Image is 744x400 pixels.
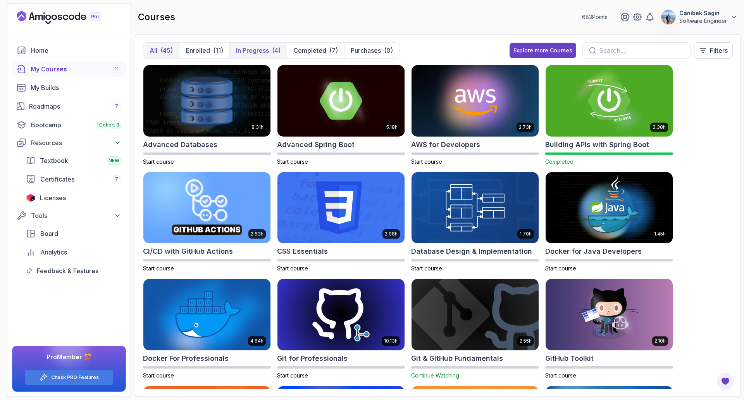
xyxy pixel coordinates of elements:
[710,46,728,55] p: Filters
[679,9,727,17] p: Canibek Sagin
[546,65,673,137] img: Building APIs with Spring Boot card
[384,338,398,344] p: 10.13h
[582,13,608,21] p: 683 Points
[385,231,398,237] p: 2.08h
[12,43,126,58] a: home
[115,103,118,109] span: 7
[277,65,405,137] img: Advanced Spring Boot card
[272,46,281,55] div: (4)
[545,372,576,379] span: Start course
[694,42,733,59] button: Filters
[26,194,35,202] img: jetbrains icon
[12,136,126,150] button: Resources
[143,65,270,137] img: Advanced Databases card
[412,279,539,350] img: Git & GitHub Fundamentals card
[40,248,67,257] span: Analytics
[21,226,126,241] a: board
[37,266,98,275] span: Feedback & Features
[40,193,66,203] span: Licenses
[143,139,217,150] h2: Advanced Databases
[599,46,684,55] input: Search...
[150,46,157,55] p: All
[143,158,174,165] span: Start course
[546,172,673,244] img: Docker for Java Developers card
[51,374,99,381] a: Check PRO Features
[411,279,539,379] a: Git & GitHub Fundamentals card2.55hGit & GitHub FundamentalsContinue Watching
[344,43,399,58] button: Purchases(0)
[143,265,174,272] span: Start course
[411,158,442,165] span: Start course
[277,246,328,257] h2: CSS Essentials
[277,353,348,364] h2: Git for Professionals
[40,175,74,184] span: Certificates
[277,279,405,350] img: Git for Professionals card
[115,66,119,72] span: 11
[25,369,113,385] button: Check PRO Features
[108,158,119,164] span: NEW
[520,338,532,344] p: 2.55h
[411,353,503,364] h2: Git & GitHub Fundamentals
[653,124,666,130] p: 3.30h
[545,353,594,364] h2: GitHub Toolkit
[411,372,459,379] span: Continue Watching
[17,11,119,24] a: Landing page
[31,83,121,92] div: My Builds
[236,46,269,55] p: In Progress
[510,43,576,58] a: Explore more Courses
[143,43,179,58] button: All(45)
[29,102,121,111] div: Roadmaps
[412,172,539,244] img: Database Design & Implementation card
[412,65,539,137] img: AWS for Developers card
[654,231,666,237] p: 1.45h
[229,43,287,58] button: In Progress(4)
[21,153,126,168] a: textbook
[277,372,308,379] span: Start course
[143,172,270,244] img: CI/CD with GitHub Actions card
[411,246,532,257] h2: Database Design & Implementation
[138,11,175,23] h2: courses
[654,338,666,344] p: 2.10h
[179,43,229,58] button: Enrolled(11)
[277,265,308,272] span: Start course
[411,265,442,272] span: Start course
[21,244,126,260] a: analytics
[251,231,263,237] p: 2.63h
[115,176,118,182] span: 7
[21,263,126,279] a: feedback
[329,46,338,55] div: (7)
[679,17,727,25] p: Software Engineer
[545,158,573,165] span: Completed
[12,80,126,95] a: builds
[386,124,398,130] p: 5.18h
[546,279,673,350] img: GitHub Toolkit card
[12,61,126,77] a: courses
[40,156,68,165] span: Textbook
[12,209,126,223] button: Tools
[661,10,676,24] img: user profile image
[661,9,738,25] button: user profile imageCanibek SaginSoftware Engineer
[277,139,355,150] h2: Advanced Spring Boot
[716,372,735,391] button: Open Feedback Button
[277,158,308,165] span: Start course
[143,372,174,379] span: Start course
[143,279,270,350] img: Docker For Professionals card
[143,353,229,364] h2: Docker For Professionals
[99,122,119,128] span: Cohort 3
[545,65,673,166] a: Building APIs with Spring Boot card3.30hBuilding APIs with Spring BootCompleted
[277,172,405,244] img: CSS Essentials card
[31,211,121,220] div: Tools
[545,265,576,272] span: Start course
[411,139,480,150] h2: AWS for Developers
[21,190,126,206] a: licenses
[250,338,263,344] p: 4.64h
[545,246,642,257] h2: Docker for Java Developers
[21,171,126,187] a: certificates
[31,64,121,74] div: My Courses
[513,47,572,54] div: Explore more Courses
[293,46,326,55] p: Completed
[12,117,126,133] a: bootcamp
[160,46,173,55] div: (45)
[31,120,121,130] div: Bootcamp
[545,139,649,150] h2: Building APIs with Spring Boot
[519,124,532,130] p: 2.73h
